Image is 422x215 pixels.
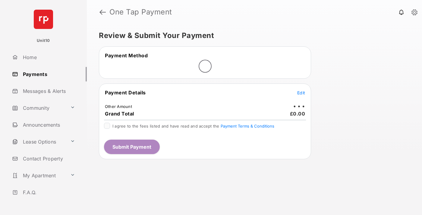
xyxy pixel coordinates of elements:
[99,32,405,39] h5: Review & Submit Your Payment
[10,134,68,149] a: Lease Options
[10,67,87,81] a: Payments
[105,90,146,96] span: Payment Details
[10,185,87,200] a: F.A.Q.
[10,168,68,183] a: My Apartment
[10,101,68,115] a: Community
[105,52,148,58] span: Payment Method
[290,111,305,117] span: £0.00
[37,38,50,44] p: Unit10
[105,111,134,117] span: Grand Total
[297,90,305,95] span: Edit
[10,118,87,132] a: Announcements
[109,8,172,16] strong: One Tap Payment
[221,124,274,128] button: I agree to the fees listed and have read and accept the
[10,50,87,65] a: Home
[34,10,53,29] img: svg+xml;base64,PHN2ZyB4bWxucz0iaHR0cDovL3d3dy53My5vcmcvMjAwMC9zdmciIHdpZHRoPSI2NCIgaGVpZ2h0PSI2NC...
[10,84,87,98] a: Messages & Alerts
[112,124,274,128] span: I agree to the fees listed and have read and accept the
[297,90,305,96] button: Edit
[105,104,132,109] td: Other Amount
[10,151,87,166] a: Contact Property
[104,140,160,154] button: Submit Payment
